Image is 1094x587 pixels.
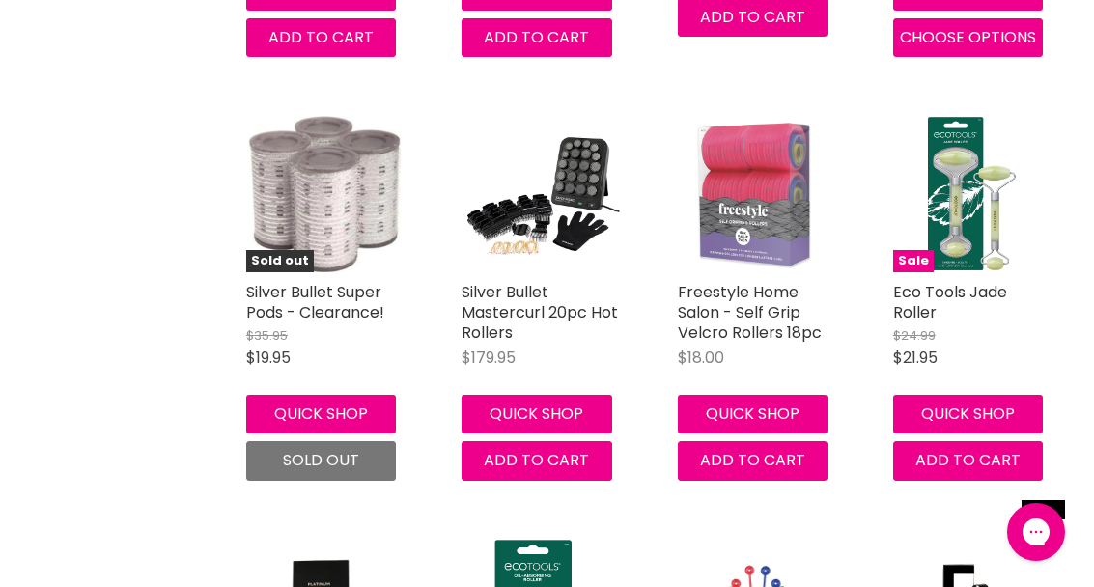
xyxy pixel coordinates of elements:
[246,395,396,433] button: Quick shop
[462,281,618,344] a: Silver Bullet Mastercurl 20pc Hot Rollers
[893,115,1051,272] img: Eco Tools Jade Roller
[893,326,936,345] span: $24.99
[246,326,288,345] span: $35.95
[246,441,396,480] button: Sold out
[700,449,805,471] span: Add to cart
[900,26,1036,48] span: Choose options
[678,347,724,369] span: $18.00
[678,115,835,272] img: Freestyle Home Salon - Self Grip Velcro Rollers 18pc
[246,347,291,369] span: $19.95
[893,395,1043,433] button: Quick shop
[893,347,938,369] span: $21.95
[462,441,611,480] button: Add to cart
[283,449,359,471] span: Sold out
[484,449,589,471] span: Add to cart
[484,26,589,48] span: Add to cart
[678,441,828,480] button: Add to cart
[462,18,611,57] button: Add to cart
[678,281,822,344] a: Freestyle Home Salon - Self Grip Velcro Rollers 18pc
[462,115,619,272] img: Silver Bullet Mastercurl 20pc Hot Rollers
[893,250,934,272] span: Sale
[462,395,611,433] button: Quick shop
[893,18,1043,57] button: Choose options
[246,281,384,323] a: Silver Bullet Super Pods - Clearance!
[997,496,1075,568] iframe: Gorgias live chat messenger
[678,395,828,433] button: Quick shop
[246,18,396,57] button: Add to cart
[246,115,404,272] a: Silver Bullet Super Pods - Clearance!Sold out
[268,26,374,48] span: Add to cart
[893,115,1051,272] a: Eco Tools Jade RollerSale
[893,441,1043,480] button: Add to cart
[893,281,1007,323] a: Eco Tools Jade Roller
[915,449,1021,471] span: Add to cart
[246,115,404,272] img: Silver Bullet Super Pods - Clearance!
[246,250,314,272] span: Sold out
[462,347,516,369] span: $179.95
[700,6,805,28] span: Add to cart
